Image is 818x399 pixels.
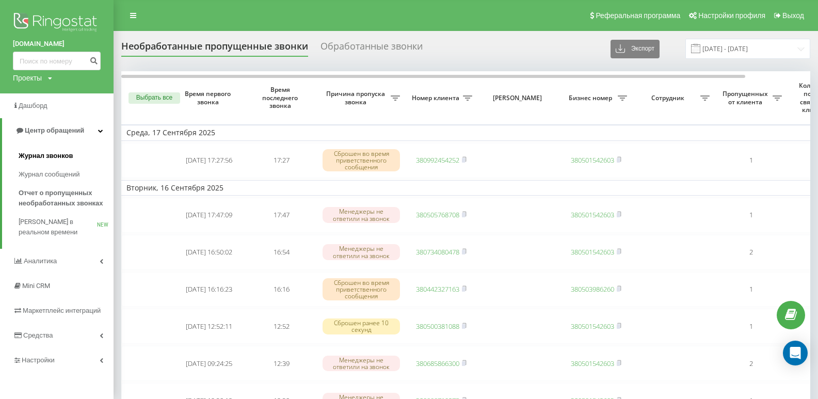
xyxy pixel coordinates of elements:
span: Время последнего звонка [253,86,309,110]
div: Обработанные звонки [320,41,423,57]
div: Менеджеры не ответили на звонок [323,244,400,260]
a: 380734080478 [416,247,459,257]
div: Open Intercom Messenger [783,341,808,365]
a: [DOMAIN_NAME] [13,39,101,49]
td: 2 [715,346,787,381]
button: Выбрать все [129,92,180,104]
a: 380992454252 [416,155,459,165]
td: 16:16 [245,272,317,307]
a: Центр обращений [2,118,114,143]
td: 16:54 [245,235,317,270]
span: Журнал сообщений [19,169,79,180]
a: [PERSON_NAME] в реальном времениNEW [19,213,114,242]
td: [DATE] 12:52:11 [173,309,245,344]
td: 12:39 [245,346,317,381]
td: [DATE] 17:47:09 [173,198,245,233]
td: 17:27 [245,143,317,178]
a: 380500381088 [416,322,459,331]
span: Настройки [22,356,55,364]
td: 12:52 [245,309,317,344]
a: 380685866300 [416,359,459,368]
a: Журнал сообщений [19,165,114,184]
a: 380501542603 [571,247,614,257]
a: 380442327163 [416,284,459,294]
div: Сброшен во время приветственного сообщения [323,278,400,301]
div: Проекты [13,73,42,83]
div: Сброшен во время приветственного сообщения [323,149,400,172]
span: Отчет о пропущенных необработанных звонках [19,188,108,209]
span: [PERSON_NAME] [486,94,551,102]
a: 380503986260 [571,284,614,294]
a: 380505768708 [416,210,459,219]
a: 380501542603 [571,322,614,331]
span: Настройки профиля [698,11,765,20]
span: Средства [23,331,53,339]
input: Поиск по номеру [13,52,101,70]
td: [DATE] 16:16:23 [173,272,245,307]
div: Необработанные пропущенные звонки [121,41,308,57]
span: [PERSON_NAME] в реальном времени [19,217,97,237]
span: Выход [782,11,804,20]
div: Менеджеры не ответили на звонок [323,356,400,371]
span: Пропущенных от клиента [720,90,773,106]
span: Центр обращений [25,126,84,134]
a: 380501542603 [571,359,614,368]
span: Аналитика [24,257,57,265]
span: Реферальная программа [596,11,680,20]
span: Маркетплейс интеграций [23,307,101,314]
img: Ringostat logo [13,10,101,36]
span: Сотрудник [637,94,700,102]
td: 1 [715,198,787,233]
td: 2 [715,235,787,270]
div: Сброшен ранее 10 секунд [323,318,400,334]
div: Менеджеры не ответили на звонок [323,207,400,222]
td: 17:47 [245,198,317,233]
span: Номер клиента [410,94,463,102]
td: [DATE] 17:27:56 [173,143,245,178]
a: Отчет о пропущенных необработанных звонках [19,184,114,213]
span: Причина пропуска звонка [323,90,391,106]
button: Экспорт [611,40,660,58]
td: 1 [715,143,787,178]
span: Дашборд [19,102,47,109]
a: 380501542603 [571,155,614,165]
span: Журнал звонков [19,151,73,161]
span: Mini CRM [22,282,50,290]
a: Журнал звонков [19,147,114,165]
td: 1 [715,272,787,307]
a: 380501542603 [571,210,614,219]
td: 1 [715,309,787,344]
span: Бизнес номер [565,94,618,102]
td: [DATE] 09:24:25 [173,346,245,381]
span: Время первого звонка [181,90,237,106]
td: [DATE] 16:50:02 [173,235,245,270]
